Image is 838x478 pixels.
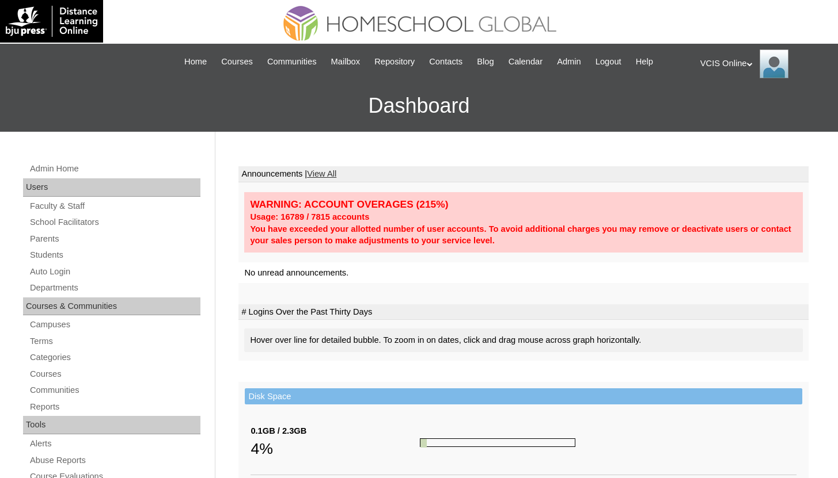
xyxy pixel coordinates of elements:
[471,55,499,68] a: Blog
[238,304,809,320] td: # Logins Over the Past Thirty Days
[636,55,653,68] span: Help
[596,55,621,68] span: Logout
[325,55,366,68] a: Mailbox
[23,297,200,316] div: Courses & Communities
[374,55,415,68] span: Repository
[250,198,797,211] div: WARNING: ACCOUNT OVERAGES (215%)
[429,55,462,68] span: Contacts
[29,318,200,332] a: Campuses
[369,55,420,68] a: Repository
[23,416,200,434] div: Tools
[29,400,200,414] a: Reports
[590,55,627,68] a: Logout
[261,55,323,68] a: Communities
[423,55,468,68] a: Contacts
[29,199,200,213] a: Faculty & Staff
[557,55,581,68] span: Admin
[29,334,200,349] a: Terms
[503,55,548,68] a: Calendar
[29,265,200,279] a: Auto Login
[238,166,809,182] td: Announcements |
[700,49,826,78] div: VCIS Online
[244,328,803,352] div: Hover over line for detailed bubble. To zoom in on dates, click and drag mouse across graph horiz...
[267,55,317,68] span: Communities
[29,232,200,246] a: Parents
[477,55,494,68] span: Blog
[29,281,200,295] a: Departments
[184,55,207,68] span: Home
[509,55,543,68] span: Calendar
[6,80,832,132] h3: Dashboard
[23,178,200,197] div: Users
[29,215,200,230] a: School Facilitators
[179,55,213,68] a: Home
[250,212,369,221] strong: Usage: 16789 / 7815 accounts
[6,6,97,37] img: logo-white.png
[630,55,659,68] a: Help
[29,383,200,397] a: Communities
[29,350,200,365] a: Categories
[250,223,797,247] div: You have exceeded your allotted number of user accounts. To avoid additional charges you may remo...
[307,169,336,178] a: View All
[29,437,200,451] a: Alerts
[29,248,200,262] a: Students
[29,367,200,381] a: Courses
[760,49,788,78] img: VCIS Online Admin
[251,437,420,460] div: 4%
[331,55,361,68] span: Mailbox
[245,388,802,405] td: Disk Space
[551,55,587,68] a: Admin
[251,425,420,437] div: 0.1GB / 2.3GB
[215,55,259,68] a: Courses
[29,162,200,176] a: Admin Home
[221,55,253,68] span: Courses
[29,453,200,468] a: Abuse Reports
[238,262,809,284] td: No unread announcements.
